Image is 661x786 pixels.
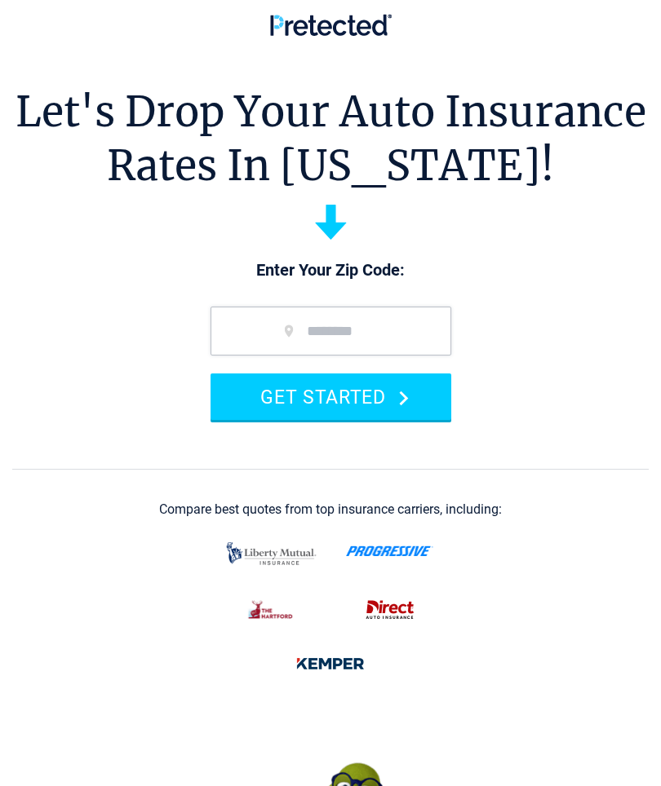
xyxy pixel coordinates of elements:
button: GET STARTED [211,373,451,420]
div: Compare best quotes from top insurance carriers, including: [159,502,502,517]
h1: Let's Drop Your Auto Insurance Rates In [US_STATE]! [16,86,646,192]
img: thehartford [239,593,304,627]
img: direct [357,593,423,627]
img: kemper [287,647,374,681]
img: Pretected Logo [270,14,392,36]
img: liberty [222,534,321,573]
img: progressive [346,545,433,557]
input: zip code [211,307,451,355]
p: Enter Your Zip Code: [194,259,468,282]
